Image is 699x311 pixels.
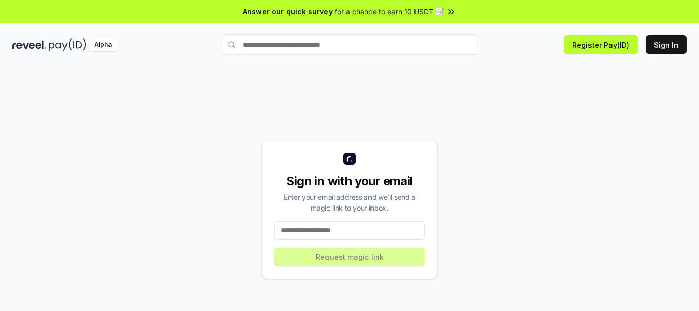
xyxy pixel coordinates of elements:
button: Sign In [646,35,687,54]
div: Enter your email address and we’ll send a magic link to your inbox. [274,192,425,213]
button: Register Pay(ID) [564,35,638,54]
span: Answer our quick survey [243,6,333,17]
div: Alpha [89,38,117,51]
span: for a chance to earn 10 USDT 📝 [335,6,444,17]
img: reveel_dark [12,38,47,51]
img: logo_small [343,153,356,165]
img: pay_id [49,38,86,51]
div: Sign in with your email [274,173,425,190]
